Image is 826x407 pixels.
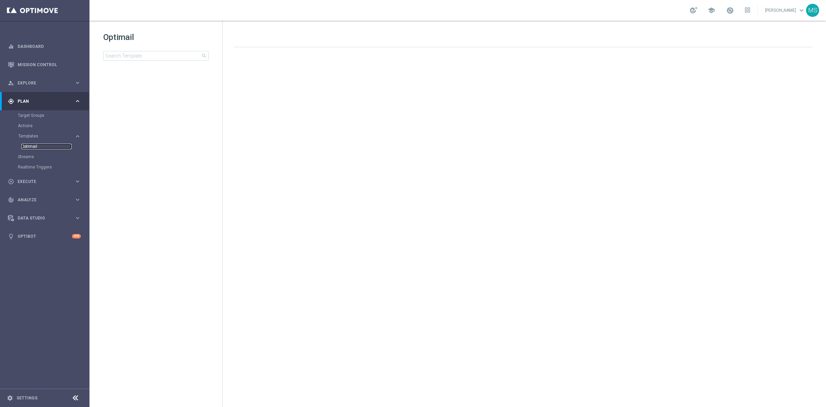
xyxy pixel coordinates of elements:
[8,37,81,55] div: Dashboard
[8,179,74,185] div: Execute
[18,134,74,138] div: Templates
[8,80,14,86] i: person_search
[74,196,81,203] i: keyboard_arrow_right
[18,99,74,103] span: Plan
[18,198,74,202] span: Analyze
[74,178,81,185] i: keyboard_arrow_right
[8,98,74,104] div: Plan
[8,227,81,245] div: Optibot
[8,80,74,86] div: Explore
[18,121,89,131] div: Actions
[18,152,89,162] div: Streams
[18,37,81,55] a: Dashboard
[8,44,81,49] button: equalizer Dashboard
[21,141,89,152] div: Optimail
[74,80,81,86] i: keyboard_arrow_right
[7,395,13,401] i: settings
[8,80,81,86] button: person_search Explore keyboard_arrow_right
[764,5,806,16] a: [PERSON_NAME]keyboard_arrow_down
[74,133,81,140] i: keyboard_arrow_right
[8,197,14,203] i: track_changes
[18,131,89,152] div: Templates
[8,234,81,239] button: lightbulb Optibot +10
[18,81,74,85] span: Explore
[201,53,207,59] span: search
[8,197,74,203] div: Analyze
[798,7,805,14] span: keyboard_arrow_down
[74,215,81,221] i: keyboard_arrow_right
[8,215,81,221] button: Data Studio keyboard_arrow_right
[74,98,81,104] i: keyboard_arrow_right
[18,110,89,121] div: Target Groups
[103,32,209,43] h1: Optimail
[17,396,38,400] a: Settings
[72,234,81,238] div: +10
[8,179,14,185] i: play_circle_outline
[708,7,715,14] span: school
[8,99,81,104] button: gps_fixed Plan keyboard_arrow_right
[18,55,81,74] a: Mission Control
[18,216,74,220] span: Data Studio
[8,98,14,104] i: gps_fixed
[18,164,72,170] a: Realtime Triggers
[18,123,72,129] a: Actions
[8,197,81,203] button: track_changes Analyze keyboard_arrow_right
[18,227,72,245] a: Optibot
[8,233,14,240] i: lightbulb
[8,179,81,184] button: play_circle_outline Execute keyboard_arrow_right
[21,144,72,149] a: Optimail
[806,4,819,17] div: MS
[18,154,72,160] a: Streams
[103,51,209,61] input: Search Template
[8,215,74,221] div: Data Studio
[8,55,81,74] div: Mission Control
[8,43,14,50] i: equalizer
[8,62,81,68] button: Mission Control
[18,162,89,172] div: Realtime Triggers
[18,113,72,118] a: Target Groups
[18,180,74,184] span: Execute
[18,134,67,138] span: Templates
[18,133,81,139] button: Templates keyboard_arrow_right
